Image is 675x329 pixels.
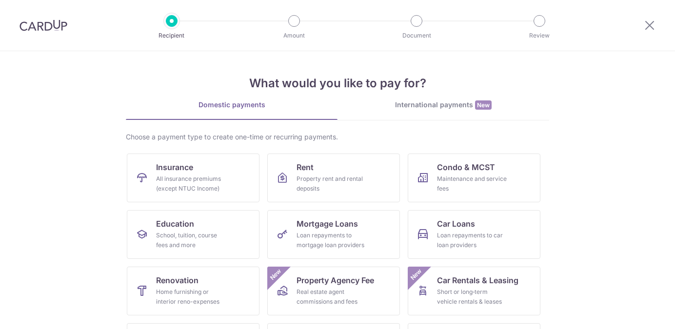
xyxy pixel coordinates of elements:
[503,31,576,40] p: Review
[156,218,194,230] span: Education
[297,218,358,230] span: Mortgage Loans
[20,19,67,31] img: CardUp
[127,210,259,259] a: EducationSchool, tuition, course fees and more
[126,132,549,142] div: Choose a payment type to create one-time or recurring payments.
[437,274,518,286] span: Car Rentals & Leasing
[297,274,374,286] span: Property Agency Fee
[475,100,492,110] span: New
[408,267,540,315] a: Car Rentals & LeasingShort or long‑term vehicle rentals & leasesNew
[408,154,540,202] a: Condo & MCSTMaintenance and service fees
[380,31,453,40] p: Document
[156,161,193,173] span: Insurance
[437,161,495,173] span: Condo & MCST
[156,274,199,286] span: Renovation
[267,267,400,315] a: Property Agency FeeReal estate agent commissions and feesNew
[267,154,400,202] a: RentProperty rent and rental deposits
[136,31,208,40] p: Recipient
[156,174,226,194] div: All insurance premiums (except NTUC Income)
[127,154,259,202] a: InsuranceAll insurance premiums (except NTUC Income)
[126,75,549,92] h4: What would you like to pay for?
[408,267,424,283] span: New
[408,210,540,259] a: Car LoansLoan repayments to car loan providers
[156,231,226,250] div: School, tuition, course fees and more
[297,174,367,194] div: Property rent and rental deposits
[297,287,367,307] div: Real estate agent commissions and fees
[437,231,507,250] div: Loan repayments to car loan providers
[126,100,337,110] div: Domestic payments
[268,267,284,283] span: New
[437,218,475,230] span: Car Loans
[437,174,507,194] div: Maintenance and service fees
[297,161,314,173] span: Rent
[337,100,549,110] div: International payments
[297,231,367,250] div: Loan repayments to mortgage loan providers
[437,287,507,307] div: Short or long‑term vehicle rentals & leases
[267,210,400,259] a: Mortgage LoansLoan repayments to mortgage loan providers
[127,267,259,315] a: RenovationHome furnishing or interior reno-expenses
[156,287,226,307] div: Home furnishing or interior reno-expenses
[258,31,330,40] p: Amount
